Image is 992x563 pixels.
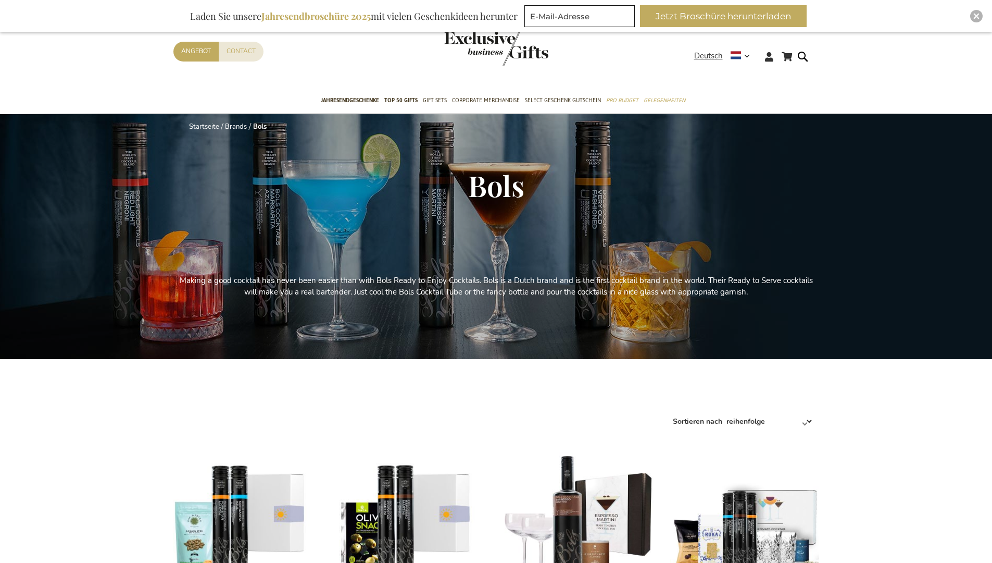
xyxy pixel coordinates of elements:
a: Pro Budget [606,88,638,114]
span: Gift Sets [423,95,447,106]
span: Deutsch [694,50,723,62]
span: Pro Budget [606,95,638,106]
img: Close [973,13,980,19]
a: Gelegenheiten [644,88,685,114]
strong: Bols [253,122,267,131]
input: E-Mail-Adresse [524,5,635,27]
a: store logo [444,31,496,66]
img: Exclusive Business gifts logo [444,31,548,66]
span: Bols [468,166,524,204]
span: Select Geschenk Gutschein [525,95,601,106]
form: marketing offers and promotions [524,5,638,30]
a: Gift Sets [423,88,447,114]
span: Corporate Merchandise [452,95,520,106]
a: Jahresendgeschenke [321,88,379,114]
a: TOP 50 Gifts [384,88,418,114]
a: Brands [225,122,247,131]
div: Laden Sie unsere mit vielen Geschenkideen herunter [185,5,522,27]
a: Corporate Merchandise [452,88,520,114]
button: Jetzt Broschüre herunterladen [640,5,807,27]
a: Angebot [173,42,219,61]
div: Close [970,10,983,22]
a: Startseite [189,122,219,131]
b: Jahresendbroschüre 2025 [261,10,371,22]
p: Making a good cocktail has never been easier than with Bols Ready to Enjoy Cocktails. Bols is a D... [173,275,819,298]
a: Select Geschenk Gutschein [525,88,601,114]
span: TOP 50 Gifts [384,95,418,106]
a: Contact [219,42,263,61]
label: Sortieren nach [673,417,722,426]
span: Gelegenheiten [644,95,685,106]
span: Jahresendgeschenke [321,95,379,106]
